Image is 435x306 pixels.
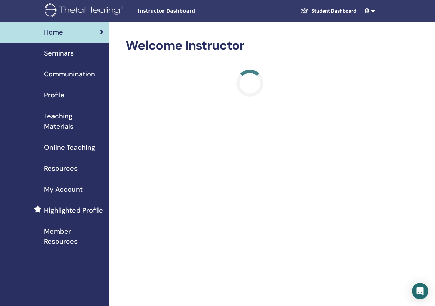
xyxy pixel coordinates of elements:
span: Communication [44,69,95,79]
span: Seminars [44,48,74,58]
h2: Welcome Instructor [126,38,374,53]
span: Member Resources [44,226,103,246]
a: Student Dashboard [295,5,362,17]
span: Resources [44,163,78,173]
span: My Account [44,184,83,194]
img: graduation-cap-white.svg [301,8,309,14]
div: Open Intercom Messenger [412,283,428,299]
img: logo.png [45,3,126,19]
span: Online Teaching [44,142,95,152]
span: Teaching Materials [44,111,103,131]
span: Highlighted Profile [44,205,103,215]
span: Home [44,27,63,37]
span: Instructor Dashboard [138,7,239,15]
span: Profile [44,90,65,100]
